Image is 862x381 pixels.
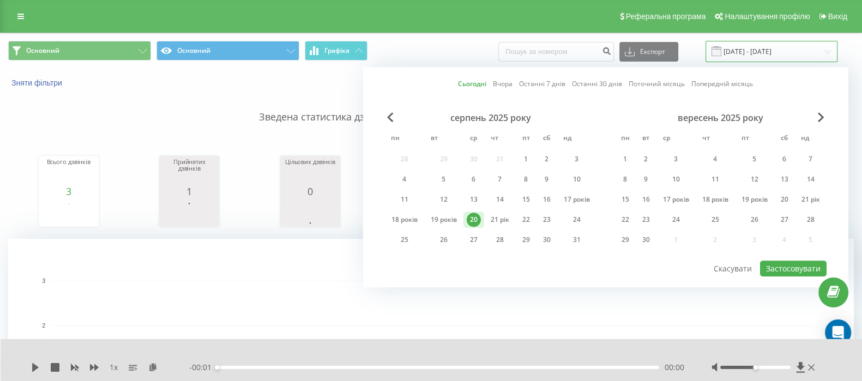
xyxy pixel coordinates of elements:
[424,211,463,228] div: 19 серпня 2025 р.
[691,79,753,88] font: Попередній місяць
[484,232,516,248] div: 28 серпня 2025 р.
[110,362,114,372] font: 1
[47,158,91,166] font: Всього дзвінків
[156,41,299,61] button: Основний
[466,131,482,147] abbr: середа
[516,191,537,208] div: Пт 15 серпня 2025 р.
[8,78,68,88] button: Зняти фільтри
[642,215,650,224] font: 23
[713,154,717,164] font: 4
[573,215,581,224] font: 24
[622,235,629,244] font: 29
[524,154,528,164] font: 1
[563,133,571,142] font: нд
[283,197,337,229] svg: Діаграма.
[557,151,596,167] div: 3 серпня 2025 року.
[11,78,62,87] font: Зняти фільтри
[702,133,710,142] font: чт
[735,171,774,188] div: Пт 12 вер 2025 р.
[801,195,820,204] font: 21 рік
[696,211,735,228] div: 25 вересня 2025 р.
[656,151,696,167] div: 3 вересня 2025 р.
[259,110,604,123] font: Зведена статистика дзвінків за вказаними фільтрами за обраний період
[114,362,118,372] font: х
[640,47,665,56] font: Експорт
[656,211,696,228] div: 24 вересня 2025 р.
[672,215,680,224] font: 24
[463,191,484,208] div: 13 серпня 2025 р.
[557,191,596,208] div: нд 17 серпня 2025 р.
[781,195,788,204] font: 20
[636,191,656,208] div: 16 вересня 2025 року.
[173,158,206,172] font: Прийнятих дзвінків
[766,263,821,274] font: Застосовувати
[486,131,503,147] abbr: четвер
[564,195,590,204] font: 17 років
[26,46,59,55] font: Основний
[663,195,689,204] font: 17 років
[781,174,788,184] font: 13
[636,211,656,228] div: 23 вересня 2025 р.
[559,131,576,147] abbr: неділя
[440,195,448,204] font: 12
[519,79,565,88] font: Останні 7 днів
[782,154,786,164] font: 6
[543,215,551,224] font: 23
[807,215,815,224] font: 28
[42,278,45,284] text: 3
[484,171,516,188] div: 7 серпня 2025 р.
[387,131,403,147] abbr: понеділок
[737,131,754,147] abbr: п'ятниця
[493,79,513,88] font: Вчора
[189,362,192,372] font: -
[543,235,551,244] font: 30
[470,195,478,204] font: 13
[516,232,537,248] div: Пт 29 вер 2025 р.
[308,185,313,198] font: 0
[665,362,684,372] font: 00:00
[698,131,714,147] abbr: четвер
[496,195,504,204] font: 14
[797,131,813,147] abbr: неділя
[674,154,678,164] font: 3
[545,174,548,184] font: 9
[192,362,212,372] font: 00:01
[774,151,795,167] div: сб 6 вер 2025 р.
[659,131,675,147] abbr: середа
[663,133,670,142] font: ср
[484,211,516,228] div: чт 21 серп 2025 р.
[615,171,636,188] div: Пн 8 вер 2025 р.
[644,174,648,184] font: 9
[809,154,812,164] font: 7
[41,197,96,229] svg: Діаграма.
[725,12,810,21] font: Налаштування профілю
[424,232,463,248] div: 26 серпня 2025 р.
[735,211,774,228] div: Пт 26 вер 2025 р.
[539,131,555,147] abbr: субота
[463,211,484,228] div: 20 серпня 2025 р.
[391,215,418,224] font: 18 років
[401,235,408,244] font: 25
[818,112,824,122] span: Наступний місяць
[463,232,484,248] div: 27 серпня 2025 р.
[795,191,827,208] div: нд 21 вер 2025 р.
[656,171,696,188] div: 10 вересня 2025 р.
[522,195,530,204] font: 15
[702,195,728,204] font: 18 років
[712,174,719,184] font: 11
[557,171,596,188] div: 10 серпня 2025 року.
[537,171,557,188] div: Сб 9 серп 2025 р.
[470,215,478,224] font: 20
[642,235,650,244] font: 30
[285,158,335,166] font: Цільових дзвінків
[516,151,537,167] div: Пт 1 серпня 2025 р.
[431,133,438,142] font: вт
[642,195,650,204] font: 16
[484,191,516,208] div: 14 серпня 2025 р.
[807,174,815,184] font: 14
[573,235,581,244] font: 31
[754,365,758,370] div: Мітка доступності
[496,235,504,244] font: 28
[629,79,685,88] font: Поточний місяць
[177,46,210,55] font: Основний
